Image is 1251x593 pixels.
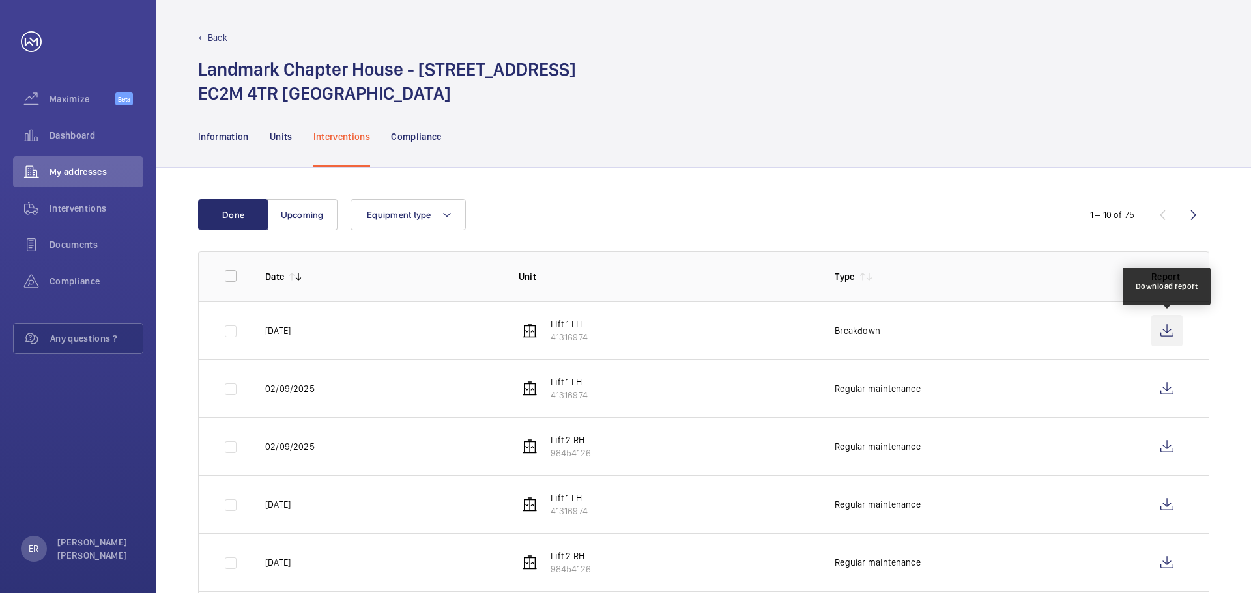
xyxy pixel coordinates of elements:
p: Lift 2 RH [551,549,591,562]
p: Compliance [391,130,442,143]
p: Interventions [313,130,371,143]
img: elevator.svg [522,555,538,570]
span: My addresses [50,165,143,178]
span: Maximize [50,92,115,105]
button: Upcoming [267,199,338,230]
span: Documents [50,238,143,251]
p: Type [835,270,854,283]
h1: Landmark Chapter House - [STREET_ADDRESS] EC2M 4TR [GEOGRAPHIC_DATA] [198,57,576,105]
img: elevator.svg [522,497,538,512]
p: 02/09/2025 [265,440,315,453]
p: Back [208,31,227,44]
div: Download report [1136,281,1198,292]
p: Breakdown [835,324,880,337]
span: Any questions ? [50,332,143,345]
span: Beta [115,92,133,105]
p: 98454126 [551,562,591,575]
p: Lift 1 LH [551,376,588,389]
p: Date [265,270,284,283]
p: Regular maintenance [835,382,920,395]
p: 02/09/2025 [265,382,315,395]
div: 1 – 10 of 75 [1090,208,1134,221]
p: Lift 1 LH [551,318,588,331]
span: Compliance [50,275,143,288]
img: elevator.svg [522,381,538,396]
p: [DATE] [265,556,291,569]
span: Dashboard [50,129,143,142]
p: Lift 1 LH [551,491,588,504]
p: ER [29,542,38,555]
button: Equipment type [351,199,466,230]
p: Regular maintenance [835,440,920,453]
p: 98454126 [551,447,591,460]
img: elevator.svg [522,323,538,338]
p: Units [270,130,293,143]
p: [PERSON_NAME] [PERSON_NAME] [57,536,136,562]
img: elevator.svg [522,439,538,454]
p: [DATE] [265,324,291,337]
p: Lift 2 RH [551,434,591,447]
p: [DATE] [265,498,291,511]
p: 41316974 [551,504,588,517]
p: 41316974 [551,389,588,402]
p: Regular maintenance [835,498,920,511]
p: 41316974 [551,331,588,344]
p: Information [198,130,249,143]
p: Unit [519,270,814,283]
button: Done [198,199,268,230]
span: Equipment type [367,210,431,220]
p: Regular maintenance [835,556,920,569]
span: Interventions [50,202,143,215]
